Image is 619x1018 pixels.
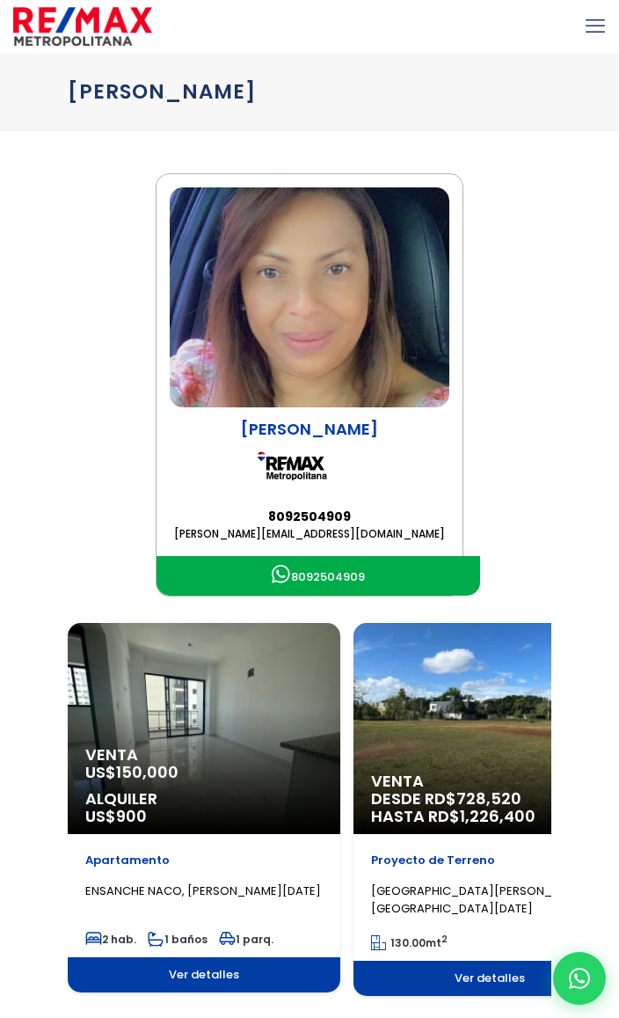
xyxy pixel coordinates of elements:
span: Correo [280,1,324,16]
img: remax-metropolitana-logo [13,4,152,48]
span: 1 baños [148,932,208,947]
span: [GEOGRAPHIC_DATA][PERSON_NAME][GEOGRAPHIC_DATA][DATE] [371,883,589,917]
img: Remax Metropolitana [257,437,362,494]
p: Proyecto de Terreno [371,852,608,869]
a: Venta US$150,000 Alquiler US$900 Apartamento ENSANCHE NACO, [PERSON_NAME][DATE] 2 hab. 1 baños 1 ... [68,623,340,992]
span: Ver detalles [68,957,340,992]
a: 8092504909 [170,508,449,525]
a: Icono Whatsapp8092504909 [157,556,480,596]
span: 2 hab. [85,932,136,947]
span: ENSANCHE NACO, [PERSON_NAME][DATE] [85,883,321,899]
span: 1 parq. [219,932,273,947]
img: Icono Whatsapp [272,565,291,584]
span: DESDE RD$ [371,790,608,825]
h1: [PERSON_NAME] [68,80,551,103]
span: 150,000 [116,761,178,783]
p: Apartamento [85,852,323,869]
a: [PERSON_NAME][EMAIL_ADDRESS][DOMAIN_NAME] [170,525,449,543]
span: 1,226,400 [460,805,535,827]
span: US$ [85,761,178,783]
div: 9 / 16 [68,623,340,992]
span: Venta [371,773,608,790]
span: 728,520 [456,787,521,809]
a: mobile menu [580,11,610,41]
span: 900 [116,805,147,827]
span: US$ [85,805,147,827]
span: Alquiler [85,790,323,808]
span: HASTA RD$ [371,808,608,825]
span: 130.00 [390,935,426,950]
a: RE/MAX Metropolitana [13,4,152,48]
img: Aida Franco [170,187,449,407]
p: [PERSON_NAME] [170,421,449,437]
span: Venta [85,746,323,764]
sup: 2 [441,933,448,946]
span: mt [371,935,448,950]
